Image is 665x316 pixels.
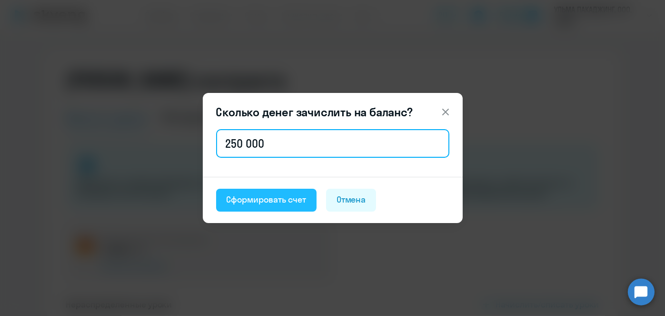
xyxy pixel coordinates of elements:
[337,194,366,206] div: Отмена
[203,104,463,120] header: Сколько денег зачислить на баланс?
[216,189,317,212] button: Сформировать счет
[227,194,306,206] div: Сформировать счет
[326,189,377,212] button: Отмена
[216,129,449,158] input: 1 000 000 000 ₽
